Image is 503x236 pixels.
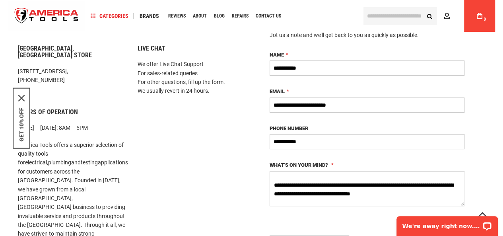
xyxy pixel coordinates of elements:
[18,95,25,101] svg: close icon
[232,14,249,18] span: Repairs
[140,13,159,19] span: Brands
[18,107,25,141] button: GET 10% OFF
[168,14,186,18] span: Reviews
[8,1,85,31] a: store logo
[18,45,126,59] h6: [GEOGRAPHIC_DATA], [GEOGRAPHIC_DATA] Store
[18,109,126,116] h6: Hours of Operation
[270,88,285,94] span: Email
[270,125,308,131] span: Phone Number
[189,11,210,21] a: About
[25,159,47,166] a: electrical
[228,11,252,21] a: Repairs
[138,45,245,52] h6: Live Chat
[422,8,437,23] button: Search
[270,162,328,168] span: What’s on your mind?
[81,159,98,166] a: testing
[193,14,207,18] span: About
[256,14,281,18] span: Contact Us
[18,123,126,132] p: [DATE] – [DATE]: 8AM – 5PM
[214,14,225,18] span: Blog
[8,1,85,31] img: America Tools
[252,11,285,21] a: Contact Us
[48,159,71,166] a: plumbing
[270,52,284,58] span: Name
[165,11,189,21] a: Reviews
[391,211,503,236] iframe: LiveChat chat widget
[270,31,464,39] div: Jot us a note and we’ll get back to you as quickly as possible.
[90,13,128,19] span: Categories
[138,60,245,96] p: We offer Live Chat Support For sales-related queries For other questions, fill up the form. We us...
[484,17,486,21] span: 0
[87,11,132,21] a: Categories
[210,11,228,21] a: Blog
[18,95,25,101] button: Close
[136,11,163,21] a: Brands
[18,67,126,85] p: [STREET_ADDRESS], [PHONE_NUMBER]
